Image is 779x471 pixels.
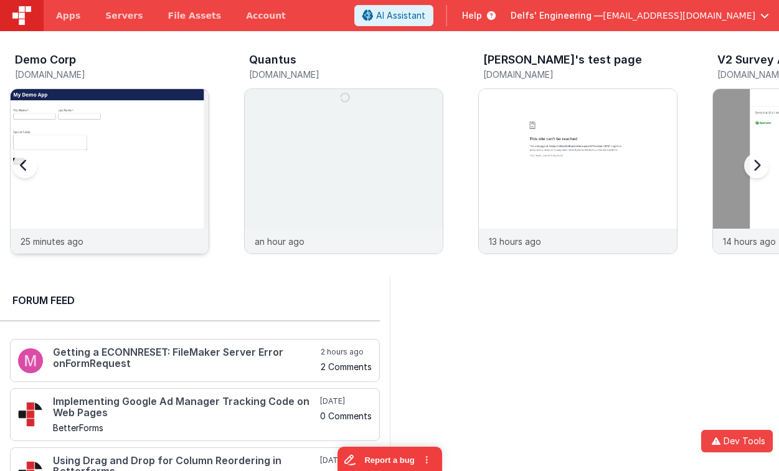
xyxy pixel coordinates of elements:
[511,9,603,22] span: Delfs' Engineering —
[320,396,372,406] h5: [DATE]
[320,455,372,465] h5: [DATE]
[483,54,642,66] h3: [PERSON_NAME]'s test page
[483,70,677,79] h5: [DOMAIN_NAME]
[603,9,755,22] span: [EMAIL_ADDRESS][DOMAIN_NAME]
[15,54,76,66] h3: Demo Corp
[10,339,380,382] a: Getting a ECONNRESET: FileMaker Server Error onFormRequest 2 hours ago 2 Comments
[10,388,380,441] a: Implementing Google Ad Manager Tracking Code on Web Pages BetterForms [DATE] 0 Comments
[12,293,367,308] h2: Forum Feed
[701,430,773,452] button: Dev Tools
[53,396,318,418] h4: Implementing Google Ad Manager Tracking Code on Web Pages
[255,235,305,248] p: an hour ago
[376,9,425,22] span: AI Assistant
[320,411,372,421] h5: 0 Comments
[53,423,318,432] h5: BetterForms
[105,9,143,22] span: Servers
[354,5,433,26] button: AI Assistant
[723,235,776,248] p: 14 hours ago
[489,235,541,248] p: 13 hours ago
[15,70,209,79] h5: [DOMAIN_NAME]
[249,70,443,79] h5: [DOMAIN_NAME]
[462,9,482,22] span: Help
[53,347,318,369] h4: Getting a ECONNRESET: FileMaker Server Error onFormRequest
[511,9,769,22] button: Delfs' Engineering — [EMAIL_ADDRESS][DOMAIN_NAME]
[321,347,372,357] h5: 2 hours ago
[18,402,43,427] img: 295_2.png
[18,348,43,373] img: 100.png
[56,9,80,22] span: Apps
[249,54,296,66] h3: Quantus
[168,9,222,22] span: File Assets
[321,362,372,371] h5: 2 Comments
